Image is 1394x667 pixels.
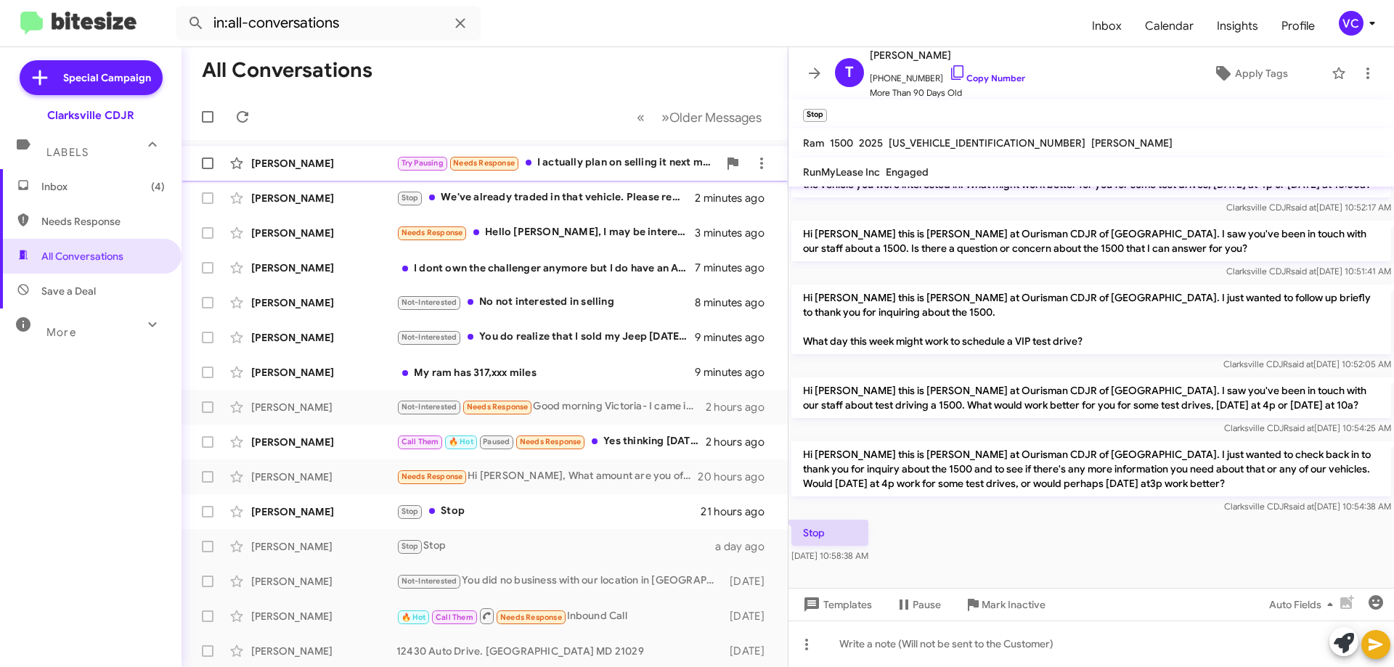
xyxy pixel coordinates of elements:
p: Hi [PERSON_NAME] this is [PERSON_NAME] at Ourisman CDJR of [GEOGRAPHIC_DATA]. I just wanted to fo... [791,285,1391,354]
div: [PERSON_NAME] [251,261,396,275]
nav: Page navigation example [629,102,770,132]
div: 20 hours ago [698,470,776,484]
div: Clarksville CDJR [47,108,134,123]
span: Needs Response [500,613,562,622]
span: said at [1289,501,1314,512]
span: Stop [402,193,419,202]
span: Needs Response [453,158,515,168]
div: Stop [396,503,701,520]
div: 9 minutes ago [695,365,776,380]
span: More Than 90 Days Old [870,86,1025,100]
span: Apply Tags [1235,60,1288,86]
button: Next [653,102,770,132]
div: Yes thinking [DATE] I'm off that would work best [396,433,706,450]
div: a day ago [715,539,776,554]
a: Inbox [1080,5,1133,47]
div: 3 minutes ago [695,226,776,240]
div: [PERSON_NAME] [251,435,396,449]
span: said at [1291,266,1316,277]
span: (4) [151,179,165,194]
span: Stop [402,507,419,516]
span: Save a Deal [41,284,96,298]
input: Search [176,6,481,41]
div: 2 hours ago [706,435,776,449]
span: 1500 [830,136,853,150]
span: Needs Response [402,228,463,237]
span: Engaged [886,165,929,179]
span: Labels [46,146,89,159]
span: » [661,108,669,126]
span: Mark Inactive [982,592,1045,618]
span: said at [1289,422,1314,433]
span: Ram [803,136,824,150]
span: Clarksville CDJR [DATE] 10:52:17 AM [1226,202,1391,213]
span: Call Them [402,437,439,446]
button: Pause [884,592,953,618]
a: Insights [1205,5,1270,47]
div: 21 hours ago [701,504,776,519]
span: Not-Interested [402,332,457,342]
div: [PERSON_NAME] [251,644,396,658]
div: Stop [396,538,715,555]
a: Calendar [1133,5,1205,47]
div: My ram has 317,xxx miles [396,365,695,380]
button: VC [1326,11,1378,36]
p: Hi [PERSON_NAME] this is [PERSON_NAME] at Ourisman CDJR of [GEOGRAPHIC_DATA]. I saw you've been i... [791,377,1391,418]
span: Clarksville CDJR [DATE] 10:54:25 AM [1224,422,1391,433]
span: Paused [483,437,510,446]
span: All Conversations [41,249,123,263]
div: 12430 Auto Drive. [GEOGRAPHIC_DATA] MD 21029 [396,644,722,658]
p: Hi [PERSON_NAME] this is [PERSON_NAME] at Ourisman CDJR of [GEOGRAPHIC_DATA]. I saw you've been i... [791,221,1391,261]
span: [DATE] 10:58:38 AM [791,550,868,561]
span: said at [1291,202,1316,213]
span: [PHONE_NUMBER] [870,64,1025,86]
span: [PERSON_NAME] [1091,136,1173,150]
span: Needs Response [402,472,463,481]
span: RunMyLease Inc [803,165,880,179]
div: [DATE] [722,644,776,658]
div: [PERSON_NAME] [251,470,396,484]
a: Copy Number [949,73,1025,83]
span: Needs Response [467,402,529,412]
span: Templates [800,592,872,618]
div: [PERSON_NAME] [251,539,396,554]
span: « [637,108,645,126]
span: Clarksville CDJR [DATE] 10:54:38 AM [1224,501,1391,512]
a: Special Campaign [20,60,163,95]
div: 8 minutes ago [695,295,776,310]
span: 2025 [859,136,883,150]
span: Not-Interested [402,298,457,307]
span: Inbox [41,179,165,194]
div: I dont own the challenger anymore but I do have an Audi A6 I am looking to trade in a white 1500 ... [396,261,695,275]
span: 🔥 Hot [402,613,426,622]
span: Call Them [436,613,473,622]
span: More [46,326,76,339]
div: [PERSON_NAME] [251,191,396,205]
span: Needs Response [41,214,165,229]
span: Clarksville CDJR [DATE] 10:51:41 AM [1226,266,1391,277]
div: 2 hours ago [706,400,776,414]
div: VC [1339,11,1364,36]
div: [PERSON_NAME] [251,504,396,519]
div: You did no business with our location in [GEOGRAPHIC_DATA]. On conversation. [396,573,722,589]
div: [PERSON_NAME] [251,156,396,171]
small: Stop [803,109,827,122]
div: Inbound Call [396,607,722,625]
a: Profile [1270,5,1326,47]
div: I actually plan on selling it next month th [396,155,718,171]
div: 7 minutes ago [695,261,776,275]
span: 🔥 Hot [449,437,473,446]
p: Stop [791,520,868,546]
button: Apply Tags [1175,60,1324,86]
span: Stop [402,541,419,551]
div: Hello [PERSON_NAME], I may be interested. What is the structure of the deal? [396,224,695,241]
button: Previous [628,102,653,132]
span: Older Messages [669,110,762,126]
div: [PERSON_NAME] [251,330,396,345]
div: [DATE] [722,574,776,589]
span: Not-Interested [402,402,457,412]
